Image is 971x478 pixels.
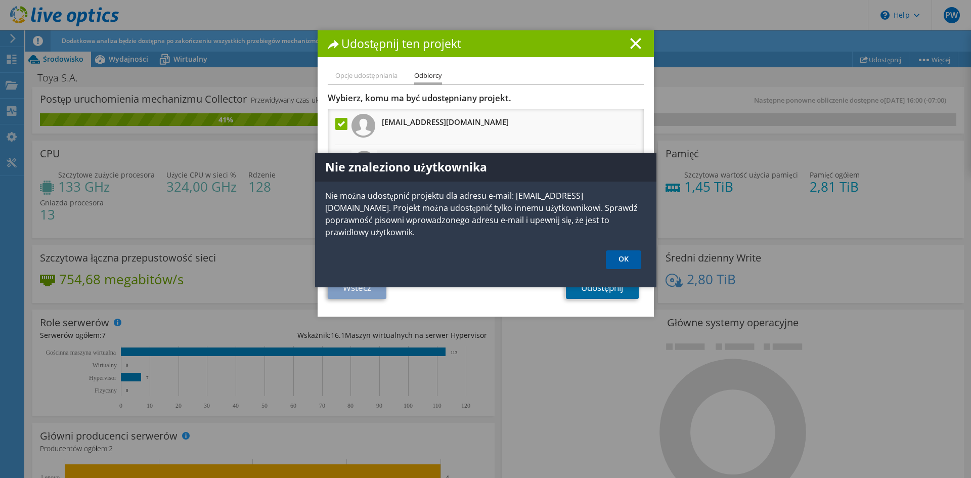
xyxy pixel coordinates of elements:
li: Opcje udostępniania [335,70,398,82]
h1: Nie znaleziono użytkownika [315,153,656,182]
a: Wstecz [328,277,386,299]
h3: [EMAIL_ADDRESS][DOMAIN_NAME] [382,114,509,130]
p: Nie można udostępnić projektu dla adresu e-mail: [EMAIL_ADDRESS][DOMAIN_NAME]. Projekt można udos... [315,190,656,238]
img: user.png [351,114,375,138]
h3: [PERSON_NAME][EMAIL_ADDRESS][DOMAIN_NAME] [383,152,570,168]
img: Logo [355,151,374,170]
a: OK [606,250,641,269]
h3: Wybierz, komu ma być udostępniany projekt. [328,93,644,104]
li: Odbiorcy [414,70,442,84]
h1: Udostępnij ten projekt [328,38,644,50]
a: Udostępnij [566,277,638,299]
